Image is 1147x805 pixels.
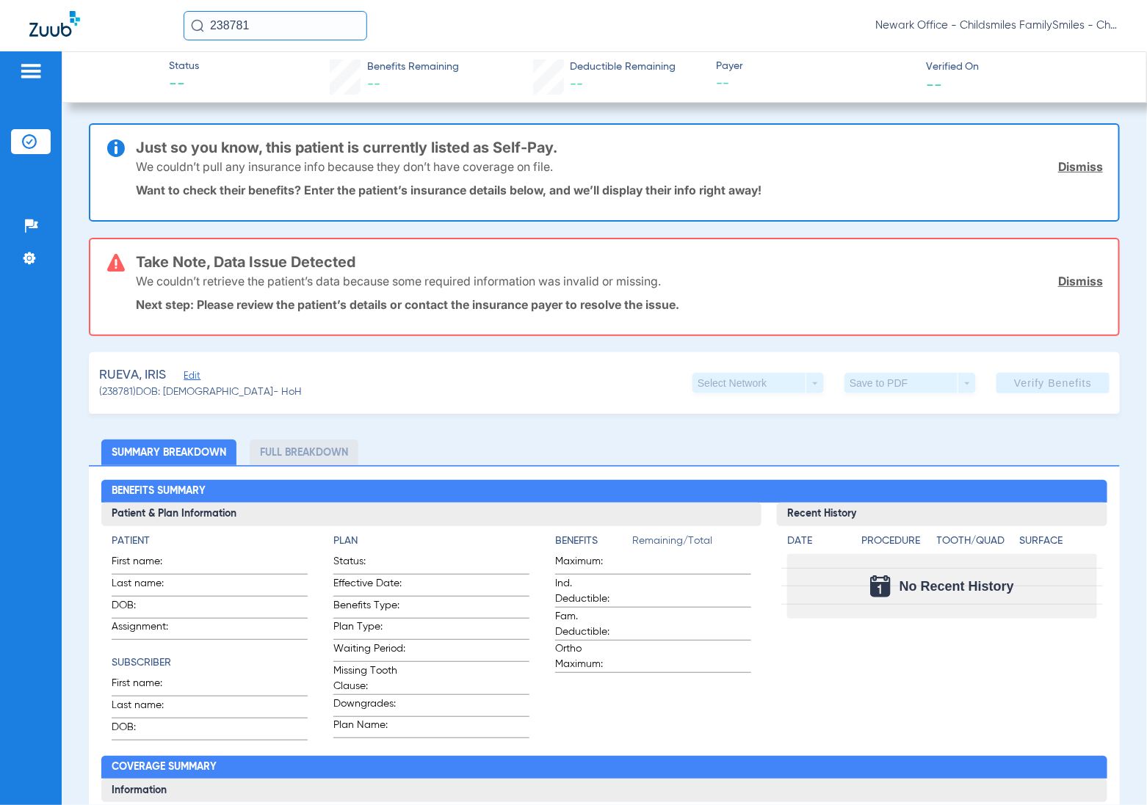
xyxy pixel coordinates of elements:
[367,59,459,75] span: Benefits Remaining
[777,503,1107,526] h3: Recent History
[136,159,553,174] p: We couldn’t pull any insurance info because they don’t have coverage on file.
[29,11,80,37] img: Zuub Logo
[136,255,1103,269] h3: Take Note, Data Issue Detected
[1058,274,1103,288] a: Dismiss
[926,59,1124,75] span: Verified On
[112,619,184,639] span: Assignment:
[112,598,184,618] span: DOB:
[632,533,751,554] span: Remaining/Total
[112,655,308,671] h4: Subscriber
[101,779,1107,802] h3: Information
[112,576,184,596] span: Last name:
[112,676,184,696] span: First name:
[937,533,1014,554] app-breakdown-title: Tooth/Quad
[99,366,166,385] span: RUEVA, IRIS
[333,718,405,737] span: Plan Name:
[333,554,405,574] span: Status:
[555,576,627,607] span: Ind. Deductible:
[107,254,125,272] img: error-icon
[191,19,204,32] img: Search Icon
[112,554,184,574] span: First name:
[555,641,627,672] span: Ortho Maximum:
[555,533,632,549] h4: Benefits
[570,59,676,75] span: Deductible Remaining
[716,75,913,93] span: --
[136,183,1103,197] p: Want to check their benefits? Enter the patient’s insurance details below, and we’ll display thei...
[101,503,761,526] h3: Patient & Plan Information
[870,575,891,597] img: Calendar
[861,533,931,554] app-breakdown-title: Procedure
[1058,159,1103,174] a: Dismiss
[333,641,405,661] span: Waiting Period:
[787,533,849,554] app-breakdown-title: Date
[861,533,931,549] h4: Procedure
[169,75,199,95] span: --
[136,274,661,288] p: We couldn’t retrieve the patient’s data because some required information was invalid or missing.
[926,76,942,92] span: --
[136,140,1103,155] h3: Just so you know, this patient is currently listed as Self-Pay.
[333,533,529,549] h4: Plan
[112,698,184,718] span: Last name:
[101,756,1107,779] h2: Coverage Summary
[787,533,849,549] h4: Date
[555,609,627,640] span: Fam. Deductible:
[1074,735,1147,805] iframe: Chat Widget
[1019,533,1096,554] app-breakdown-title: Surface
[112,533,308,549] h4: Patient
[19,62,43,80] img: hamburger-icon
[136,297,1103,312] p: Next step: Please review the patient’s details or contact the insurance payer to resolve the issue.
[716,59,913,74] span: Payer
[333,576,405,596] span: Effective Date:
[555,533,632,554] app-breakdown-title: Benefits
[333,663,405,694] span: Missing Tooth Clause:
[112,720,184,740] span: DOB:
[570,78,583,91] span: --
[333,598,405,618] span: Benefits Type:
[101,480,1107,503] h2: Benefits Summary
[333,696,405,716] span: Downgrades:
[333,619,405,639] span: Plan Type:
[101,440,236,465] li: Summary Breakdown
[555,554,627,574] span: Maximum:
[367,78,380,91] span: --
[900,579,1014,594] span: No Recent History
[875,18,1118,33] span: Newark Office - Childsmiles FamilySmiles - ChildSmiles [GEOGRAPHIC_DATA] - [GEOGRAPHIC_DATA] Gene...
[169,59,199,74] span: Status
[1019,533,1096,549] h4: Surface
[184,371,197,385] span: Edit
[250,440,358,465] li: Full Breakdown
[937,533,1014,549] h4: Tooth/Quad
[99,385,302,400] span: (238781) DOB: [DEMOGRAPHIC_DATA] - HoH
[184,11,367,40] input: Search for patients
[107,139,125,157] img: info-icon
